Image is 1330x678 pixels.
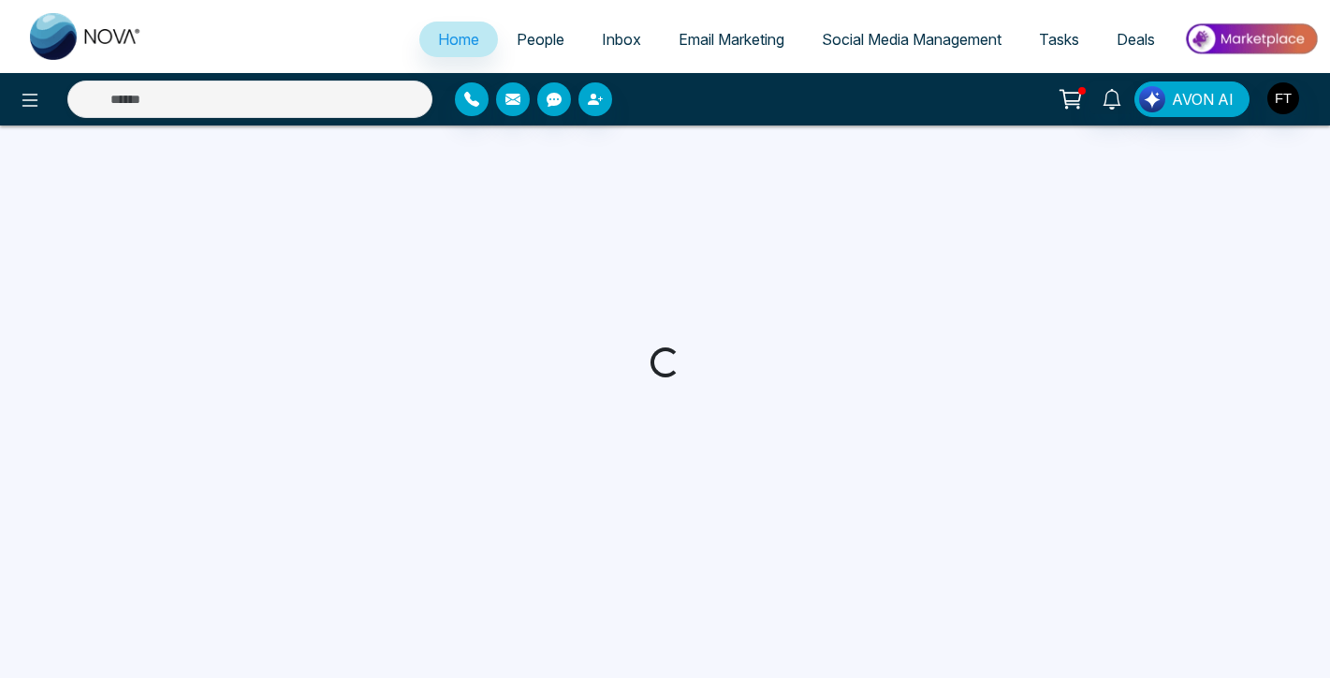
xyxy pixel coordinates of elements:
img: Lead Flow [1139,86,1165,112]
span: Inbox [602,30,641,49]
span: People [517,30,564,49]
a: Inbox [583,22,660,57]
span: Tasks [1039,30,1079,49]
img: Market-place.gif [1183,18,1319,60]
span: Deals [1117,30,1155,49]
a: Tasks [1020,22,1098,57]
span: Home [438,30,479,49]
img: Nova CRM Logo [30,13,142,60]
button: AVON AI [1134,81,1250,117]
a: People [498,22,583,57]
a: Deals [1098,22,1174,57]
a: Social Media Management [803,22,1020,57]
span: Social Media Management [822,30,1001,49]
span: AVON AI [1172,88,1234,111]
img: User Avatar [1267,82,1299,114]
span: Email Marketing [679,30,784,49]
a: Home [419,22,498,57]
a: Email Marketing [660,22,803,57]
